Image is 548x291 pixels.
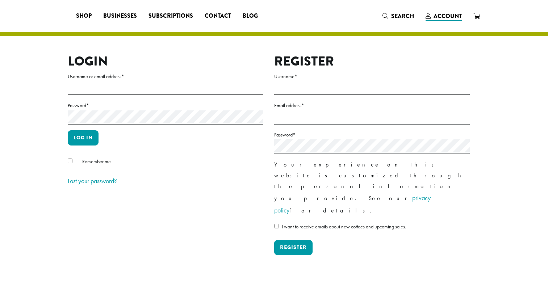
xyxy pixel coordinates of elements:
[391,12,414,20] span: Search
[68,72,263,81] label: Username or email address
[274,130,470,139] label: Password
[68,177,117,185] a: Lost your password?
[68,101,263,110] label: Password
[274,54,470,69] h2: Register
[243,12,258,21] span: Blog
[76,12,92,21] span: Shop
[274,224,279,228] input: I want to receive emails about new coffees and upcoming sales.
[434,12,462,20] span: Account
[282,223,406,230] span: I want to receive emails about new coffees and upcoming sales.
[274,101,470,110] label: Email address
[274,72,470,81] label: Username
[274,194,431,214] a: privacy policy
[274,240,313,255] button: Register
[68,54,263,69] h2: Login
[205,12,231,21] span: Contact
[377,10,420,22] a: Search
[70,10,97,22] a: Shop
[103,12,137,21] span: Businesses
[274,159,470,216] p: Your experience on this website is customized through the personal information you provide. See o...
[148,12,193,21] span: Subscriptions
[68,130,99,145] button: Log in
[82,158,111,165] span: Remember me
